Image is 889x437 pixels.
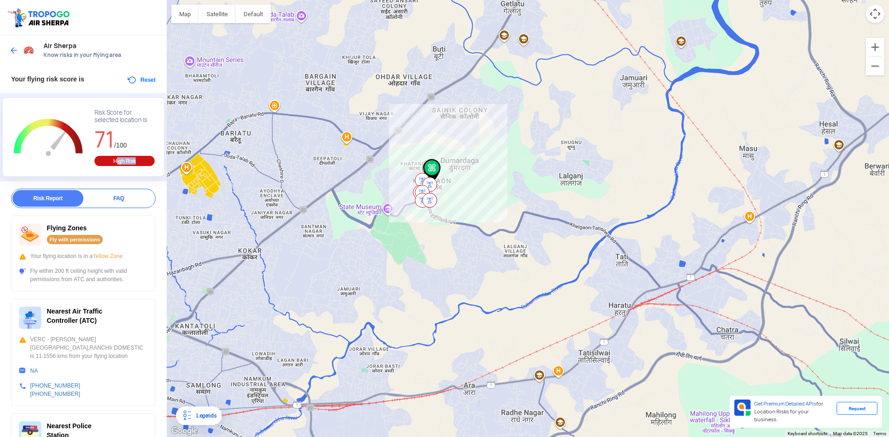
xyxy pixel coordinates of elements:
[19,223,41,246] img: ic_nofly.svg
[23,44,34,55] img: Risk Scores
[866,38,884,56] button: Zoom in
[94,156,155,166] div: High Risk
[169,425,200,437] img: Google
[114,142,127,149] span: /100
[788,431,827,437] button: Keyboard shortcuts
[169,425,200,437] a: Open this area in Google Maps (opens a new window)
[171,5,199,23] button: Show street map
[30,391,80,397] a: [PHONE_NUMBER]
[754,400,816,407] span: Get Premium Detailed APIs
[94,109,155,124] div: Risk Score for selected location is
[751,400,837,424] div: for Location Risks for your business.
[13,190,83,207] div: Risk Report
[126,74,156,86] button: Reset
[44,51,157,59] span: Know risks in your flying area
[866,5,884,23] button: Map camera controls
[47,235,103,244] div: Fly with permissions
[93,253,123,259] span: Yellow Zone
[47,308,102,324] span: Nearest Air Traffic Controller (ATC)
[182,410,193,421] img: Legends
[83,190,154,207] div: FAQ
[94,125,114,154] span: 71
[7,7,73,28] img: ic_tgdronemaps.svg
[837,402,877,415] div: Request
[866,57,884,75] button: Zoom out
[19,267,148,283] div: Fly within 200 ft ceiling height with valid permissions from ATC and authorities.
[47,224,87,232] span: Flying Zones
[30,368,38,374] a: NA
[19,252,148,260] div: Your flying location is in a
[10,109,87,167] g: Chart
[11,75,84,83] span: Your flying risk score is
[873,431,886,436] a: Terms
[199,5,236,23] button: Show satellite imagery
[734,400,751,416] img: Premium APIs
[30,382,80,389] a: [PHONE_NUMBER]
[9,46,19,55] img: ic_arrow_back_blue.svg
[193,410,216,421] div: Legends
[833,431,868,436] span: Map data ©2025
[44,42,157,49] span: Air Sherpa
[19,307,41,329] img: ic_atc.svg
[19,335,148,360] div: VERC - [PERSON_NAME][GEOGRAPHIC_DATA],RANCHI/ DOMESTIC is 11.1556 kms from your flying location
